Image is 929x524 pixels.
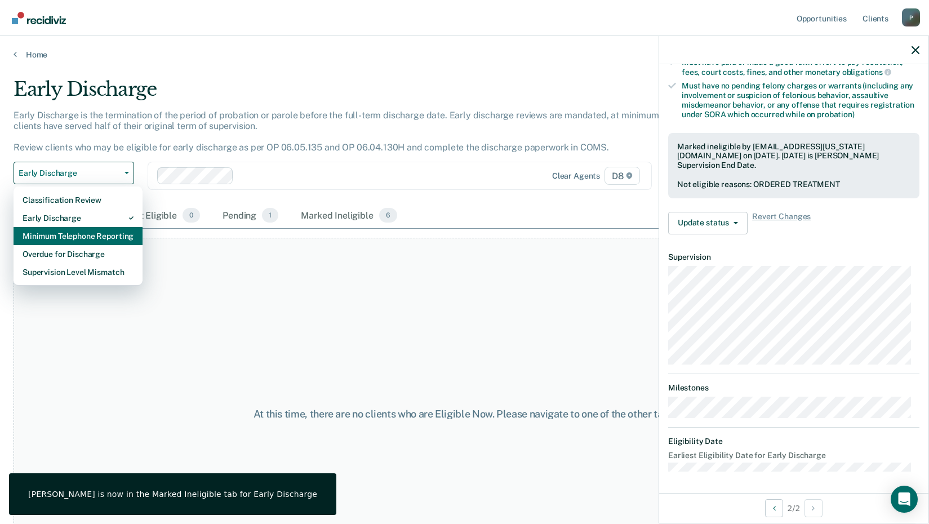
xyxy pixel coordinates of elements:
div: Marked ineligible by [EMAIL_ADDRESS][US_STATE][DOMAIN_NAME] on [DATE]. [DATE] is [PERSON_NAME] Su... [677,142,910,170]
div: Early Discharge [14,78,710,110]
button: Update status [668,212,748,234]
span: obligations [842,68,891,77]
div: Minimum Telephone Reporting [23,227,134,245]
div: Must have paid or made a good faith effort to pay restitution, fees, court costs, fines, and othe... [682,57,919,77]
div: [PERSON_NAME] is now in the Marked Ineligible tab for Early Discharge [28,489,317,499]
p: Early Discharge is the termination of the period of probation or parole before the full-term disc... [14,110,683,153]
span: 6 [379,208,397,223]
button: Previous Opportunity [765,499,783,517]
button: Profile dropdown button [902,8,920,26]
dt: Earliest Eligibility Date for Early Discharge [668,451,919,460]
span: 0 [183,208,200,223]
a: Home [14,50,915,60]
div: Overdue for Discharge [23,245,134,263]
div: Classification Review [23,191,134,209]
div: Pending [220,203,281,228]
span: Revert Changes [752,212,811,234]
span: D8 [604,167,640,185]
span: Early Discharge [19,168,120,178]
span: 1 [262,208,278,223]
span: probation) [817,110,855,119]
div: Marked Ineligible [299,203,399,228]
dt: Milestones [668,383,919,393]
div: 2 / 2 [659,493,928,523]
div: Open Intercom Messenger [891,486,918,513]
dt: Supervision [668,252,919,262]
div: At this time, there are no clients who are Eligible Now. Please navigate to one of the other tabs. [239,408,690,420]
button: Next Opportunity [804,499,823,517]
div: Clear agents [552,171,600,181]
div: Early Discharge [23,209,134,227]
div: Almost Eligible [112,203,202,228]
img: Recidiviz [12,12,66,24]
div: P [902,8,920,26]
div: Must have no pending felony charges or warrants (including any involvement or suspicion of feloni... [682,81,919,119]
div: Not eligible reasons: ORDERED TREATMENT [677,180,910,189]
div: Supervision Level Mismatch [23,263,134,281]
dt: Eligibility Date [668,437,919,446]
